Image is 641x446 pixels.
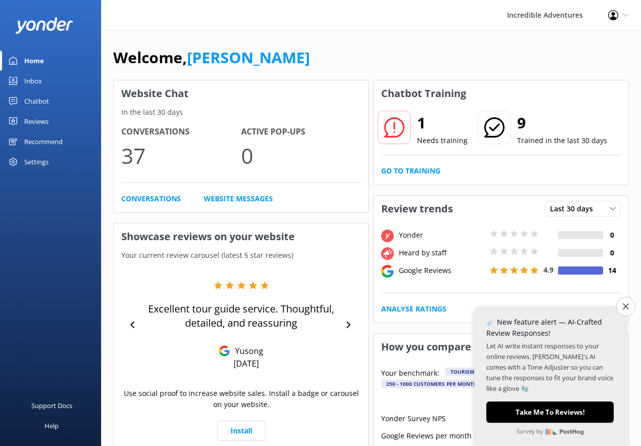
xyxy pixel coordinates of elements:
h3: Chatbot Training [374,80,474,107]
p: Excellent tour guide service. Thoughtful, detailed, and reassuring [141,302,342,330]
div: 250 - 1000 customers per month [381,380,482,388]
div: Yonder [396,230,487,241]
div: Inbox [24,71,42,91]
img: Google Reviews [219,345,230,356]
a: Go to Training [381,165,440,176]
div: Chatbot [24,91,49,111]
p: [DATE] [234,358,259,369]
a: Install [217,421,265,441]
div: Home [24,51,44,71]
h4: Active Pop-ups [241,125,361,139]
a: Analyse Ratings [381,303,446,315]
h4: 14 [603,265,621,276]
img: yonder-white-logo.png [15,17,73,34]
h3: Website Chat [114,80,369,107]
span: Last 30 days [550,203,599,214]
div: Help [44,416,59,436]
div: Heard by staff [396,247,487,258]
div: Reviews [24,111,49,131]
a: Conversations [121,193,181,204]
h4: 0 [603,230,621,241]
p: Your current review carousel (latest 5 star reviews) [114,250,369,261]
div: Yonder Survey NPS [381,413,482,422]
h1: Welcome, [113,46,310,70]
h3: How you compare [374,334,479,360]
p: Needs training [417,135,468,146]
p: 0 [241,139,361,172]
div: Tourism [445,368,479,376]
p: Use social proof to increase website sales. Install a badge or carousel on your website. [121,388,361,411]
h3: Review trends [374,196,461,222]
p: Yusong [230,345,263,356]
div: Recommend [24,131,63,152]
h2: 1 [417,111,468,135]
div: Google Reviews [396,265,487,276]
a: [PERSON_NAME] [187,47,310,68]
div: Google Reviews per month [381,430,482,439]
a: Website Messages [204,193,273,204]
p: Trained in the last 30 days [517,135,607,146]
h2: 9 [517,111,607,135]
h4: Conversations [121,125,241,139]
div: Support Docs [31,395,72,416]
div: Settings [24,152,49,172]
h4: 0 [603,247,621,258]
p: Your benchmark: [381,368,439,380]
span: 4.9 [543,265,554,275]
h3: Showcase reviews on your website [114,224,369,250]
p: In the last 30 days [114,107,369,118]
p: 37 [121,139,241,172]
